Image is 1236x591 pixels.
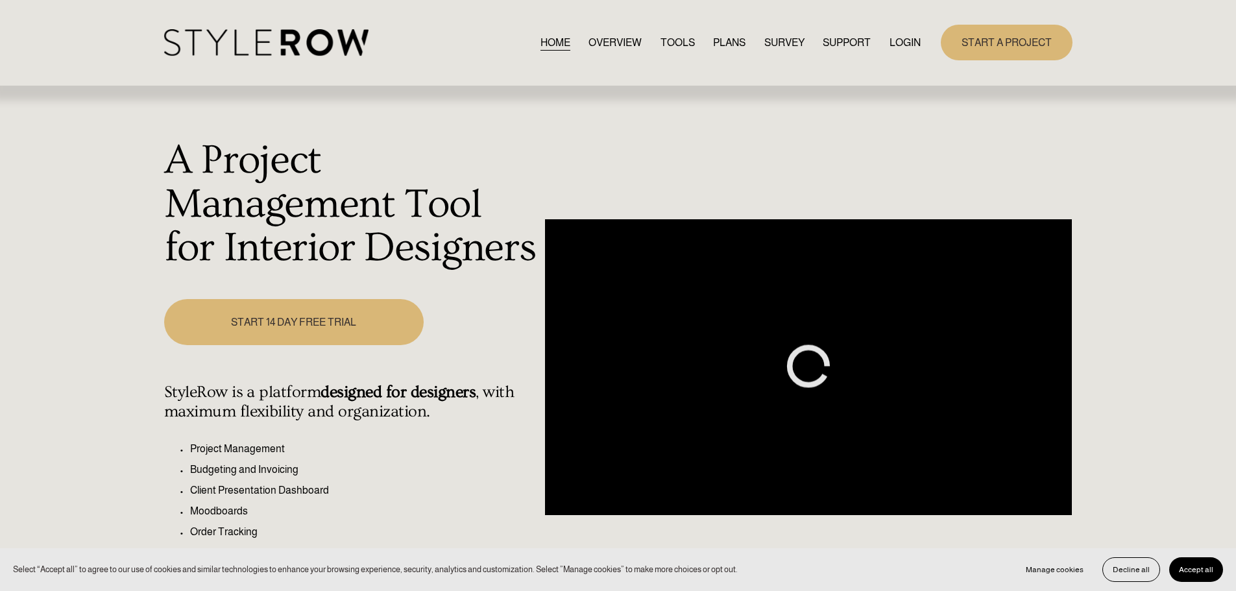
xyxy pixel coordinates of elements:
[823,34,871,51] a: folder dropdown
[941,25,1072,60] a: START A PROJECT
[164,139,539,271] h1: A Project Management Tool for Interior Designers
[1169,557,1223,582] button: Accept all
[1113,565,1150,574] span: Decline all
[190,503,539,519] p: Moodboards
[764,34,805,51] a: SURVEY
[190,524,539,540] p: Order Tracking
[190,462,539,477] p: Budgeting and Invoicing
[164,29,369,56] img: StyleRow
[660,34,695,51] a: TOOLS
[190,483,539,498] p: Client Presentation Dashboard
[164,299,424,345] a: START 14 DAY FREE TRIAL
[164,383,539,422] h4: StyleRow is a platform , with maximum flexibility and organization.
[190,441,539,457] p: Project Management
[540,34,570,51] a: HOME
[890,34,921,51] a: LOGIN
[588,34,642,51] a: OVERVIEW
[1026,565,1084,574] span: Manage cookies
[13,563,738,575] p: Select “Accept all” to agree to our use of cookies and similar technologies to enhance your brows...
[713,34,745,51] a: PLANS
[1179,565,1213,574] span: Accept all
[1102,557,1160,582] button: Decline all
[823,35,871,51] span: SUPPORT
[1016,557,1093,582] button: Manage cookies
[321,383,476,402] strong: designed for designers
